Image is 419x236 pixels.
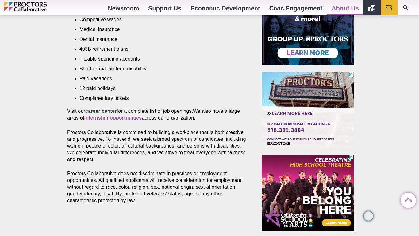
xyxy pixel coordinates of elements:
[79,65,238,72] li: Short-term/long-term disability
[262,72,354,148] iframe: Advertisement
[79,16,238,23] li: Competitive wages
[79,36,238,43] li: Dental Insurance
[262,155,354,231] iframe: Advertisement
[401,193,413,205] a: Back to Top
[79,85,238,92] li: 12 paid holidays
[67,170,248,204] p: Proctors Collaborative does not discriminate in practices or employment opportunities. All qualif...
[67,108,248,121] p: Visit our for a complete list of job openings We also have a large array of across our organization.
[192,108,193,114] strong: .
[79,56,238,62] li: Flexible spending accounts
[79,75,238,82] li: Paid vacations
[84,115,142,120] a: internship opportunities
[85,108,117,114] a: career center
[79,46,238,53] li: 403B retirement plans
[67,129,248,163] p: Proctors Collaborative is committed to building a workplace that is both creative and progressive...
[79,95,238,102] li: Complimentary tickets
[79,26,238,33] li: Medical insurance
[4,2,73,11] img: Proctors logo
